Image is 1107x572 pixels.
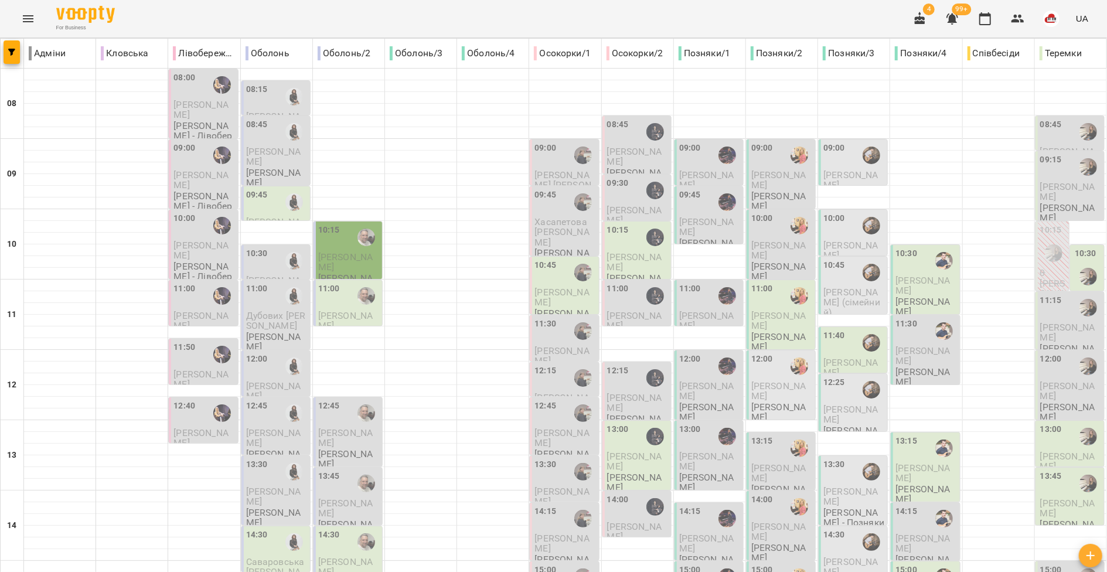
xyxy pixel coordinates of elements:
img: Наталя ПОСИПАЙКО [791,440,808,457]
label: 14:00 [607,493,629,506]
span: [PERSON_NAME] [895,345,950,366]
img: 42377b0de29e0fb1f7aad4b12e1980f7.jpeg [1043,11,1060,27]
img: Ольга ЕПОВА [1079,268,1097,285]
img: Юлія КРАВЧЕНКО [718,147,736,164]
label: 10:45 [823,259,845,272]
span: [PERSON_NAME] [751,462,806,484]
label: 13:00 [607,423,629,436]
label: 10:00 [173,212,195,225]
img: Юрій ГАЛІС [357,475,375,492]
label: 11:30 [534,318,556,331]
div: Даниїл КАЛАШНИК [863,147,880,164]
h6: 09 [7,168,16,181]
img: Наталя ПОСИПАЙКО [791,357,808,375]
label: 11:00 [246,282,268,295]
span: [PERSON_NAME] [534,345,589,366]
img: Ольга ЕПОВА [1079,475,1097,492]
label: 09:00 [173,142,195,155]
img: Ольга МОСКАЛЕНКО [213,346,231,363]
label: 11:00 [607,282,629,295]
label: 09:00 [679,142,701,155]
img: Олена САФРОНОВА-СМИРНОВА [646,498,664,516]
img: Ольга ЕПОВА [1045,244,1062,262]
img: Наталя ПОСИПАЙКО [791,498,808,516]
label: 09:00 [534,142,556,155]
img: Ольга МОСКАЛЕНКО [213,404,231,422]
div: Олена САФРОНОВА-СМИРНОВА [646,229,664,246]
label: 09:45 [534,189,556,202]
label: 09:45 [246,189,268,202]
span: For Business [56,24,115,32]
p: Адміни [29,46,66,60]
img: Любов ПУШНЯК [285,287,303,305]
div: Ольга ЕПОВА [1079,123,1097,141]
img: Ольга ЕПОВА [1079,299,1097,316]
span: [PERSON_NAME] [751,240,806,261]
label: 14:30 [246,529,268,542]
img: Тетяна КУРУЧ [574,264,592,281]
img: Ольга МОСКАЛЕНКО [213,217,231,234]
img: Любов ПУШНЯК [285,123,303,141]
span: [PERSON_NAME] [1040,322,1095,343]
p: [PERSON_NAME] [1040,343,1102,364]
label: 12:00 [246,353,268,366]
img: Ольга МОСКАЛЕНКО [213,147,231,164]
span: [PERSON_NAME] [1075,291,1100,322]
p: [PERSON_NAME] [679,402,741,423]
p: [PERSON_NAME] - Лівобережна [173,121,235,151]
div: Любов ПУШНЯК [285,404,303,422]
h6: 08 [7,97,16,110]
img: Віктор АРТЕМЕНКО [935,440,953,457]
div: Віктор АРТЕМЕНКО [935,322,953,340]
label: 12:25 [823,376,845,389]
img: Юлія КРАВЧЕНКО [718,510,736,527]
span: [PERSON_NAME] [173,169,228,190]
p: [PERSON_NAME] [534,248,596,268]
label: 08:45 [607,118,629,131]
label: 12:40 [173,400,195,413]
label: 14:30 [823,529,845,542]
span: [PERSON_NAME] [173,427,228,448]
span: [PERSON_NAME] [1040,380,1095,401]
span: [PERSON_NAME] [173,240,228,261]
p: [PERSON_NAME] [1040,278,1067,309]
img: Олена САФРОНОВА-СМИРНОВА [646,182,664,199]
label: 12:45 [534,400,556,413]
label: 13:15 [895,435,917,448]
img: Тетяна КУРУЧ [574,147,592,164]
p: [PERSON_NAME] [318,449,380,469]
div: Тетяна КУРУЧ [574,193,592,211]
span: [PERSON_NAME] [318,251,373,273]
span: [PERSON_NAME] [1040,181,1095,202]
h6: 13 [7,449,16,462]
div: Олена САФРОНОВА-СМИРНОВА [646,428,664,445]
img: Юрій ГАЛІС [357,287,375,305]
div: Наталя ПОСИПАЙКО [791,217,808,234]
img: Даниїл КАЛАШНИК [863,334,880,352]
label: 14:15 [895,505,917,518]
span: [PERSON_NAME] [679,451,734,472]
img: Даниїл КАЛАШНИК [863,381,880,399]
span: [PERSON_NAME] [823,357,878,378]
span: [PERSON_NAME] [679,310,734,331]
label: 11:00 [173,282,195,295]
p: [PERSON_NAME] [607,168,669,188]
span: [PERSON_NAME] [173,369,228,390]
label: 12:15 [607,365,629,377]
div: Ольга ЕПОВА [1079,357,1097,375]
label: 11:00 [751,282,773,295]
span: [PERSON_NAME] [173,99,228,120]
img: Даниїл КАЛАШНИК [863,217,880,234]
span: [PERSON_NAME] [318,310,373,331]
div: Олена САФРОНОВА-СМИРНОВА [646,123,664,141]
img: Тетяна КУРУЧ [574,404,592,422]
img: Тетяна КУРУЧ [574,510,592,527]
